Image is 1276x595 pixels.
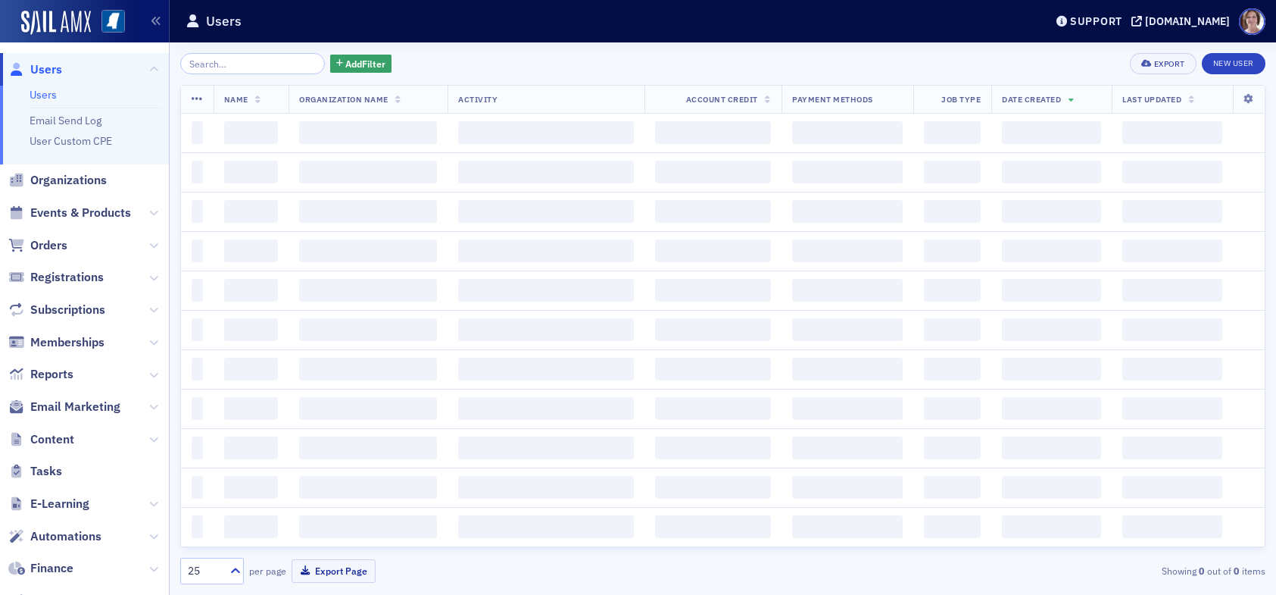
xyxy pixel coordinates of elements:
[1122,279,1222,302] span: ‌
[299,161,437,183] span: ‌
[299,476,437,499] span: ‌
[224,240,278,262] span: ‌
[924,240,981,262] span: ‌
[8,496,89,512] a: E-Learning
[224,161,278,183] span: ‌
[192,476,203,499] span: ‌
[21,11,91,35] img: SailAMX
[224,476,278,499] span: ‌
[458,240,634,262] span: ‌
[1130,53,1196,74] button: Export
[458,94,498,105] span: Activity
[192,121,203,144] span: ‌
[655,200,771,223] span: ‌
[1002,358,1101,380] span: ‌
[792,476,903,499] span: ‌
[792,121,903,144] span: ‌
[91,10,125,36] a: View Homepage
[1122,121,1222,144] span: ‌
[30,269,104,286] span: Registrations
[30,560,73,577] span: Finance
[1002,200,1101,223] span: ‌
[1154,60,1185,68] div: Export
[30,431,74,448] span: Content
[292,559,376,583] button: Export Page
[192,240,203,262] span: ‌
[792,240,903,262] span: ‌
[924,515,981,538] span: ‌
[188,563,221,579] div: 25
[1122,515,1222,538] span: ‌
[1122,437,1222,459] span: ‌
[924,476,981,499] span: ‌
[249,564,286,578] label: per page
[8,528,101,545] a: Automations
[458,318,634,341] span: ‌
[655,161,771,183] span: ‌
[924,318,981,341] span: ‌
[30,61,62,78] span: Users
[224,200,278,223] span: ‌
[299,318,437,341] span: ‌
[792,200,903,223] span: ‌
[655,121,771,144] span: ‌
[101,10,125,33] img: SailAMX
[330,55,392,74] button: AddFilter
[914,564,1265,578] div: Showing out of items
[1122,358,1222,380] span: ‌
[792,318,903,341] span: ‌
[686,94,758,105] span: Account Credit
[192,161,203,183] span: ‌
[1002,240,1101,262] span: ‌
[192,358,203,380] span: ‌
[30,88,57,102] a: Users
[1122,318,1222,341] span: ‌
[30,114,101,127] a: Email Send Log
[30,334,105,351] span: Memberships
[299,437,437,459] span: ‌
[299,397,437,420] span: ‌
[30,134,112,148] a: User Custom CPE
[192,318,203,341] span: ‌
[8,61,62,78] a: Users
[792,397,903,420] span: ‌
[655,358,771,380] span: ‌
[30,366,73,383] span: Reports
[458,358,634,380] span: ‌
[206,12,242,30] h1: Users
[655,437,771,459] span: ‌
[192,279,203,302] span: ‌
[8,205,131,221] a: Events & Products
[655,279,771,302] span: ‌
[8,172,107,189] a: Organizations
[458,515,634,538] span: ‌
[30,205,131,221] span: Events & Products
[1239,8,1265,35] span: Profile
[1122,200,1222,223] span: ‌
[924,437,981,459] span: ‌
[924,358,981,380] span: ‌
[299,515,437,538] span: ‌
[8,431,74,448] a: Content
[792,279,903,302] span: ‌
[1145,14,1230,28] div: [DOMAIN_NAME]
[655,318,771,341] span: ‌
[30,496,89,512] span: E-Learning
[1070,14,1122,28] div: Support
[30,399,120,415] span: Email Marketing
[224,397,278,420] span: ‌
[299,240,437,262] span: ‌
[792,358,903,380] span: ‌
[1002,121,1101,144] span: ‌
[8,302,105,318] a: Subscriptions
[224,515,278,538] span: ‌
[458,437,634,459] span: ‌
[1002,437,1101,459] span: ‌
[299,279,437,302] span: ‌
[30,237,67,254] span: Orders
[224,279,278,302] span: ‌
[299,94,388,105] span: Organization Name
[655,397,771,420] span: ‌
[792,161,903,183] span: ‌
